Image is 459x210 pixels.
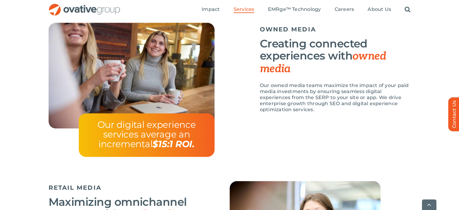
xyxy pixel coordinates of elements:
[152,138,194,150] strong: $15:1 ROI.
[260,50,386,76] span: owned media
[260,82,411,113] p: Our owned media teams maximize the impact of your paid media investments by ensuring seamless dig...
[48,3,121,9] a: OG_Full_horizontal_RGB
[335,6,354,12] span: Careers
[268,6,321,12] span: EMRge™ Technology
[268,6,321,13] a: EMRge™ Technology
[368,6,391,13] a: About Us
[234,6,254,12] span: Services
[202,6,220,13] a: Impact
[49,23,215,128] img: Media – Owned
[260,26,411,33] h5: OWNED MEDIA
[97,119,196,150] span: Our digital experience services average an incremental
[234,6,254,13] a: Services
[260,37,411,75] h3: Creating connected experiences with
[49,184,199,191] h5: RETAIL MEDIA
[368,6,391,12] span: About Us
[202,6,220,12] span: Impact
[335,6,354,13] a: Careers
[405,6,410,13] a: Search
